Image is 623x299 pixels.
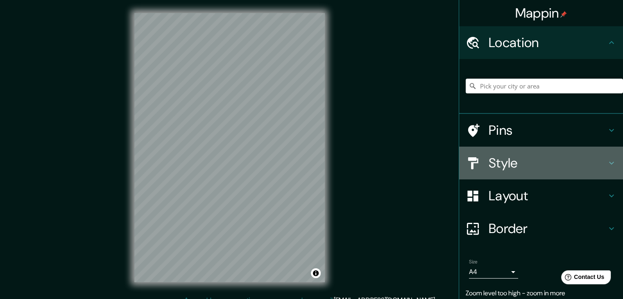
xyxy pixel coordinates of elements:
div: Pins [459,114,623,147]
h4: Location [489,34,607,51]
h4: Mappin [515,5,567,21]
h4: Layout [489,188,607,204]
div: Layout [459,179,623,212]
h4: Style [489,155,607,171]
p: Zoom level too high - zoom in more [466,288,616,298]
div: Border [459,212,623,245]
img: pin-icon.png [560,11,567,18]
label: Size [469,258,478,265]
div: Location [459,26,623,59]
iframe: Help widget launcher [550,267,614,290]
h4: Pins [489,122,607,138]
canvas: Map [134,13,325,282]
div: A4 [469,265,518,279]
h4: Border [489,220,607,237]
input: Pick your city or area [466,79,623,93]
button: Toggle attribution [311,268,321,278]
div: Style [459,147,623,179]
